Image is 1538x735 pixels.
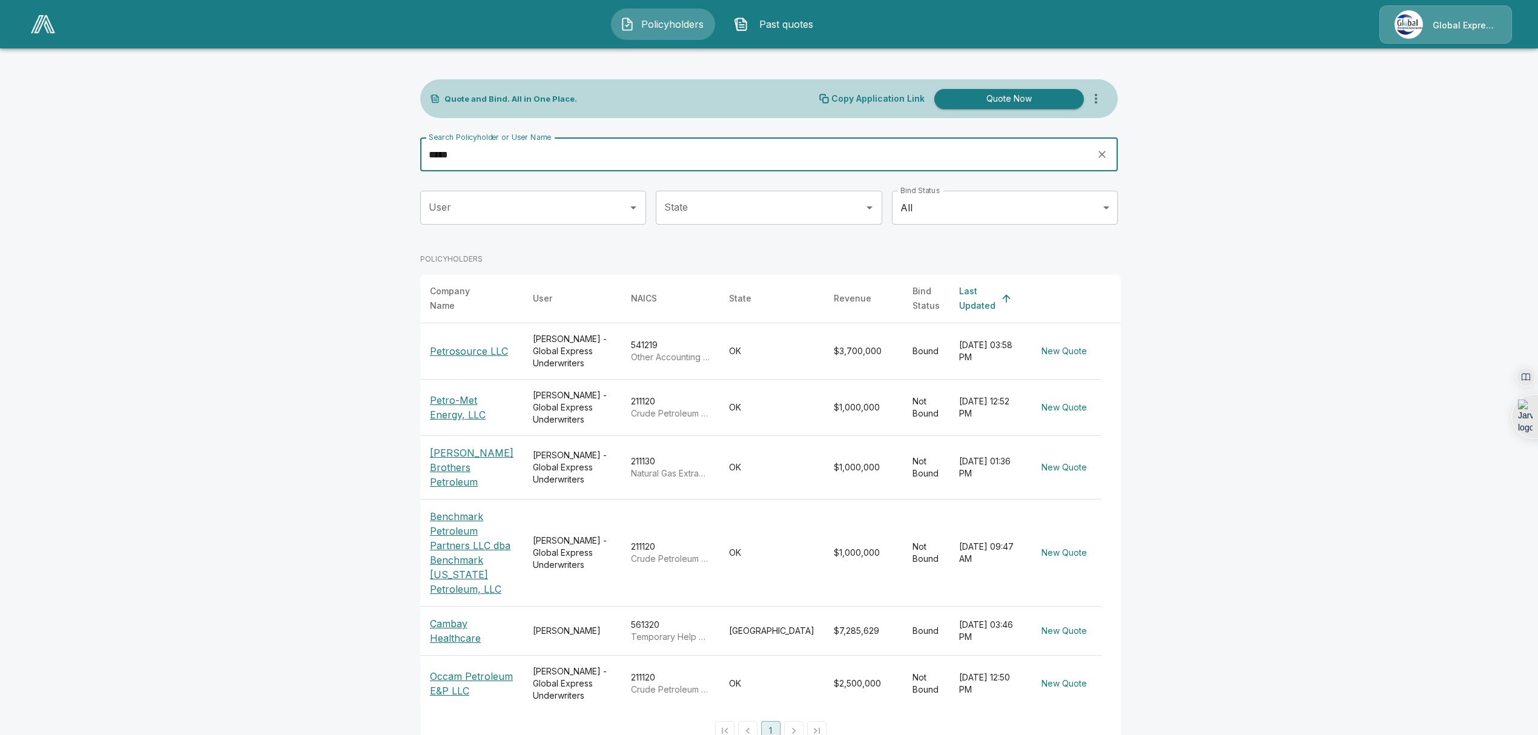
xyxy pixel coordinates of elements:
div: [PERSON_NAME] - Global Express Underwriters [533,333,612,369]
td: [GEOGRAPHIC_DATA] [719,607,824,656]
img: Past quotes Icon [734,17,748,31]
div: [PERSON_NAME] - Global Express Underwriters [533,665,612,702]
p: Quote and Bind. All in One Place. [444,95,577,103]
div: [PERSON_NAME] - Global Express Underwriters [533,449,612,486]
td: Not Bound [903,499,949,607]
td: $1,000,000 [824,380,903,436]
label: Search Policyholder or User Name [429,132,551,142]
div: Last Updated [959,284,995,313]
div: User [533,291,552,306]
div: 211130 [631,455,710,480]
p: Occam Petroleum E&P LLC [430,669,513,698]
div: 541219 [631,339,710,363]
a: Agency IconGlobal Express Underwriters [1379,5,1512,44]
div: [PERSON_NAME] [533,625,612,637]
p: Crude Petroleum Extraction [631,407,710,420]
div: 211120 [631,395,710,420]
td: $3,700,000 [824,323,903,380]
button: New Quote [1037,542,1092,564]
label: Bind Status [900,185,940,196]
button: clear search [1093,145,1111,163]
button: Policyholders IconPolicyholders [611,8,715,40]
td: OK [719,499,824,607]
button: New Quote [1037,456,1092,479]
img: AA Logo [31,15,55,33]
button: New Quote [1037,620,1092,642]
td: OK [719,436,824,499]
p: Temporary Help Services [631,631,710,643]
table: simple table [420,274,1121,711]
div: Revenue [834,291,871,306]
td: [DATE] 12:50 PM [949,656,1027,712]
th: Bind Status [903,274,949,323]
div: All [892,191,1118,225]
p: [PERSON_NAME] Brothers Petroleum [430,446,513,489]
button: Past quotes IconPast quotes [725,8,829,40]
p: Petro-Met Energy, LLC [430,393,513,422]
button: Open [861,199,878,216]
td: $2,500,000 [824,656,903,712]
p: Crude Petroleum Extraction [631,684,710,696]
td: [DATE] 03:58 PM [949,323,1027,380]
button: New Quote [1037,673,1092,695]
p: Other Accounting Services [631,351,710,363]
p: Petrosource LLC [430,344,508,358]
div: NAICS [631,291,657,306]
div: State [729,291,751,306]
span: Past quotes [753,17,820,31]
p: Crude Petroleum Extraction [631,553,710,565]
td: [DATE] 12:52 PM [949,380,1027,436]
td: $1,000,000 [824,499,903,607]
p: Copy Application Link [831,94,925,103]
td: Not Bound [903,380,949,436]
img: Policyholders Icon [620,17,635,31]
p: Global Express Underwriters [1433,19,1497,31]
td: OK [719,656,824,712]
button: Open [625,199,642,216]
td: [DATE] 01:36 PM [949,436,1027,499]
div: [PERSON_NAME] - Global Express Underwriters [533,535,612,571]
td: Bound [903,607,949,656]
p: POLICYHOLDERS [420,254,483,265]
div: 561320 [631,619,710,643]
button: New Quote [1037,397,1092,419]
button: Quote Now [934,89,1084,109]
span: Policyholders [639,17,706,31]
td: OK [719,323,824,380]
img: Agency Icon [1394,10,1423,39]
td: [DATE] 09:47 AM [949,499,1027,607]
td: [DATE] 03:46 PM [949,607,1027,656]
td: Bound [903,323,949,380]
div: 211120 [631,671,710,696]
div: 211120 [631,541,710,565]
p: Cambay Healthcare [430,616,513,645]
button: more [1084,87,1108,111]
td: Not Bound [903,656,949,712]
p: Benchmark Petroleum Partners LLC dba Benchmark [US_STATE] Petroleum, LLC [430,509,513,596]
td: $1,000,000 [824,436,903,499]
td: $7,285,629 [824,607,903,656]
td: OK [719,380,824,436]
a: Quote Now [929,89,1084,109]
td: Not Bound [903,436,949,499]
div: Company Name [430,284,492,313]
button: New Quote [1037,340,1092,363]
p: Natural Gas Extraction [631,467,710,480]
div: [PERSON_NAME] - Global Express Underwriters [533,389,612,426]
